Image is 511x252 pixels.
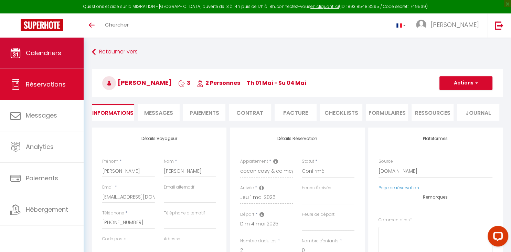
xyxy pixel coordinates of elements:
label: Téléphone alternatif [164,210,205,216]
span: Chercher [105,21,129,28]
li: Informations [92,104,134,121]
label: Adresse [164,236,180,242]
label: Source [379,158,393,165]
label: Commentaires [379,217,412,223]
label: Nombre d'enfants [302,238,339,244]
label: Email [102,184,114,191]
h4: Plateformes [379,136,492,141]
a: en cliquant ici [310,3,339,9]
h4: Détails Voyageur [102,136,216,141]
li: Contrat [229,104,271,121]
span: 2 Personnes [197,79,240,87]
span: Calendriers [26,49,61,57]
a: ... [PERSON_NAME] [411,13,488,38]
span: Hébergement [26,205,68,214]
li: Journal [457,104,499,121]
li: FORMULAIRES [366,104,408,121]
a: Page de réservation [379,185,419,191]
h4: Détails Réservation [240,136,354,141]
label: Appartement [240,158,268,165]
label: Prénom [102,158,118,165]
li: Paiements [183,104,225,121]
span: 3 [178,79,190,87]
h4: Remarques [379,195,492,200]
label: Email alternatif [164,184,194,191]
img: Super Booking [21,19,63,31]
iframe: LiveChat chat widget [482,223,511,252]
span: Analytics [26,142,54,151]
span: Th 01 Mai - Su 04 Mai [247,79,306,87]
span: [PERSON_NAME] [102,78,172,87]
span: [PERSON_NAME] [431,20,479,29]
label: Téléphone [102,210,124,216]
li: CHECKLISTS [320,104,362,121]
span: Paiements [26,174,58,182]
label: Code postal [102,236,128,242]
label: Heure d'arrivée [302,185,331,191]
label: Départ [240,211,254,218]
label: Nombre d'adultes [240,238,277,244]
label: Heure de départ [302,211,334,218]
a: Retourner vers [92,46,503,58]
label: Nom [164,158,174,165]
li: Facture [275,104,317,121]
label: Arrivée [240,185,254,191]
img: logout [495,21,503,30]
span: Messages [26,111,57,120]
button: Actions [439,76,492,90]
span: Réservations [26,80,66,89]
label: Statut [302,158,314,165]
a: Chercher [100,13,134,38]
li: Ressources [412,104,454,121]
img: ... [416,20,426,30]
span: Messages [144,109,173,117]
